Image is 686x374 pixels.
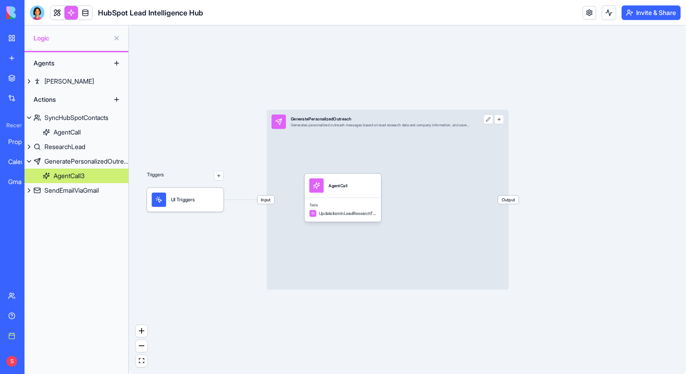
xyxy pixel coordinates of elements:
[24,169,128,183] a: AgentCall3
[304,174,381,222] div: AgentCallToolsUpdateItemInLeadResearchTable
[328,183,348,189] div: AgentCall
[44,77,94,86] div: [PERSON_NAME]
[54,171,84,180] div: AgentCall3
[622,5,681,20] button: Invite & Share
[136,355,147,367] button: fit view
[44,142,85,151] div: ResearchLead
[498,195,519,204] span: Output
[136,340,147,352] button: zoom out
[44,186,99,195] div: SendEmailViaGmail
[3,173,39,191] a: Gmail Hub
[291,123,470,128] div: Generates personalized outreach messages based on lead research data and company information, and...
[24,125,128,140] a: AgentCall
[98,7,203,18] h1: HubSpot Lead Intelligence Hub
[291,116,470,122] div: GeneratePersonalizedOutreach
[6,6,63,19] img: logo
[147,188,224,212] div: UI Triggers
[54,128,81,137] div: AgentCall
[8,177,34,186] div: Gmail Hub
[24,183,128,198] a: SendEmailViaGmail
[147,152,224,212] div: Triggers
[319,210,377,216] span: UpdateItemInLeadResearchTable
[24,154,128,169] a: GeneratePersonalizedOutreach
[29,56,102,70] div: Agents
[8,137,34,146] div: ProposalHub
[171,196,195,204] span: UI Triggers
[29,92,102,107] div: Actions
[3,122,22,129] span: Recent
[136,325,147,337] button: zoom in
[3,153,39,171] a: Calendar Command Center
[24,140,128,154] a: ResearchLead
[24,74,128,89] a: [PERSON_NAME]
[44,157,128,166] div: GeneratePersonalizedOutreach
[44,113,108,122] div: SyncHubSpotContacts
[309,203,377,208] span: Tools
[8,157,34,166] div: Calendar Command Center
[267,110,509,290] div: InputGeneratePersonalizedOutreachGenerates personalized outreach messages based on lead research ...
[257,195,274,204] span: Input
[147,171,164,180] p: Triggers
[34,34,109,43] span: Logic
[3,133,39,151] a: ProposalHub
[6,356,17,367] span: S
[24,110,128,125] a: SyncHubSpotContacts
